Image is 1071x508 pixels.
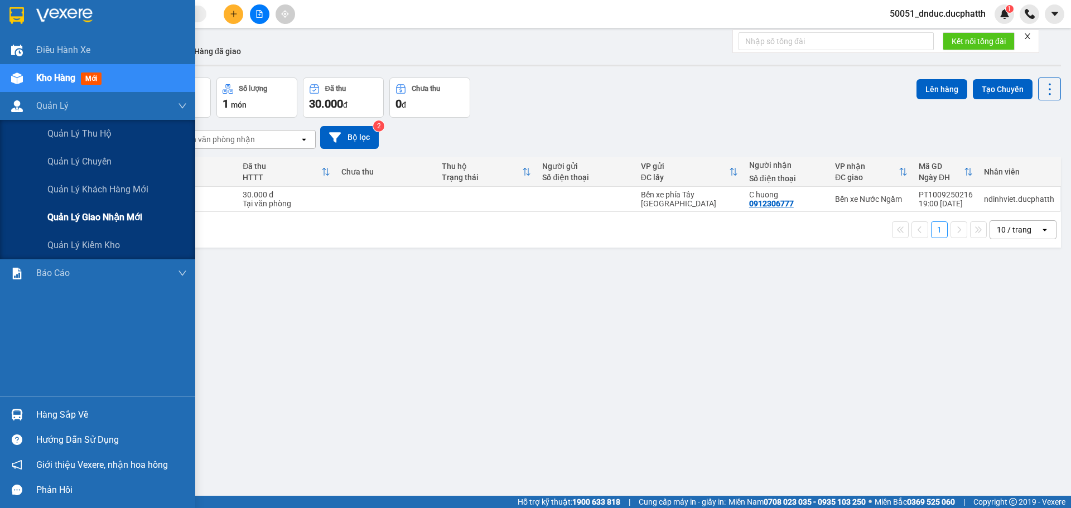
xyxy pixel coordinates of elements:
[47,238,120,252] span: Quản lý kiểm kho
[11,409,23,420] img: warehouse-icon
[436,157,537,187] th: Toggle SortBy
[36,482,187,499] div: Phản hồi
[12,485,22,495] span: message
[829,157,913,187] th: Toggle SortBy
[919,173,964,182] div: Ngày ĐH
[178,101,187,110] span: down
[919,199,973,208] div: 19:00 [DATE]
[749,161,824,170] div: Người nhận
[641,190,738,208] div: Bến xe phía Tây [GEOGRAPHIC_DATA]
[919,162,964,171] div: Mã GD
[1024,32,1031,40] span: close
[243,190,330,199] div: 30.000 đ
[11,268,23,279] img: solution-icon
[36,458,168,472] span: Giới thiệu Vexere, nhận hoa hồng
[963,496,965,508] span: |
[1006,5,1014,13] sup: 1
[1050,9,1060,19] span: caret-down
[542,162,629,171] div: Người gửi
[36,432,187,448] div: Hướng dẫn sử dụng
[835,173,899,182] div: ĐC giao
[11,72,23,84] img: warehouse-icon
[36,43,90,57] span: Điều hành xe
[641,173,729,182] div: ĐC lấy
[739,32,934,50] input: Nhập số tổng đài
[997,224,1031,235] div: 10 / trang
[913,157,978,187] th: Toggle SortBy
[1025,9,1035,19] img: phone-icon
[239,85,267,93] div: Số lượng
[402,100,406,109] span: đ
[223,97,229,110] span: 1
[389,78,470,118] button: Chưa thu0đ
[542,173,629,182] div: Số điện thoại
[11,45,23,56] img: warehouse-icon
[875,496,955,508] span: Miền Bắc
[281,10,289,18] span: aim
[12,459,22,470] span: notification
[629,496,630,508] span: |
[835,162,899,171] div: VP nhận
[639,496,726,508] span: Cung cấp máy in - giấy in:
[869,500,872,504] span: ⚪️
[764,497,866,506] strong: 0708 023 035 - 0935 103 250
[243,173,321,182] div: HTTT
[9,7,24,24] img: logo-vxr
[47,210,142,224] span: Quản lý giao nhận mới
[931,221,948,238] button: 1
[442,162,522,171] div: Thu hộ
[325,85,346,93] div: Đã thu
[47,182,148,196] span: Quản lý khách hàng mới
[178,134,255,145] div: Chọn văn phòng nhận
[1007,5,1011,13] span: 1
[309,97,343,110] span: 30.000
[984,167,1054,176] div: Nhân viên
[303,78,384,118] button: Đã thu30.000đ
[572,497,620,506] strong: 1900 633 818
[835,195,908,204] div: Bến xe Nước Ngầm
[216,78,297,118] button: Số lượng1món
[749,199,794,208] div: 0912306777
[749,174,824,183] div: Số điện thoại
[81,72,102,85] span: mới
[243,199,330,208] div: Tại văn phòng
[237,157,335,187] th: Toggle SortBy
[320,126,379,149] button: Bộ lọc
[36,99,69,113] span: Quản Lý
[47,154,112,168] span: Quản lý chuyến
[412,85,440,93] div: Chưa thu
[984,195,1054,204] div: ndinhviet.ducphatth
[729,496,866,508] span: Miền Nam
[518,496,620,508] span: Hỗ trợ kỹ thuật:
[12,434,22,445] span: question-circle
[395,97,402,110] span: 0
[47,127,112,141] span: Quản lý thu hộ
[250,4,269,24] button: file-add
[341,167,431,176] div: Chưa thu
[243,162,321,171] div: Đã thu
[916,79,967,99] button: Lên hàng
[749,190,824,199] div: C huong
[224,4,243,24] button: plus
[1000,9,1010,19] img: icon-new-feature
[881,7,995,21] span: 50051_dnduc.ducphatth
[343,100,348,109] span: đ
[1045,4,1064,24] button: caret-down
[178,269,187,278] span: down
[373,120,384,132] sup: 2
[952,35,1006,47] span: Kết nối tổng đài
[442,173,522,182] div: Trạng thái
[11,100,23,112] img: warehouse-icon
[36,72,75,83] span: Kho hàng
[1040,225,1049,234] svg: open
[943,32,1015,50] button: Kết nối tổng đài
[231,100,247,109] span: món
[919,190,973,199] div: PT1009250216
[36,407,187,423] div: Hàng sắp về
[276,4,295,24] button: aim
[635,157,744,187] th: Toggle SortBy
[230,10,238,18] span: plus
[1009,498,1017,506] span: copyright
[907,497,955,506] strong: 0369 525 060
[641,162,729,171] div: VP gửi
